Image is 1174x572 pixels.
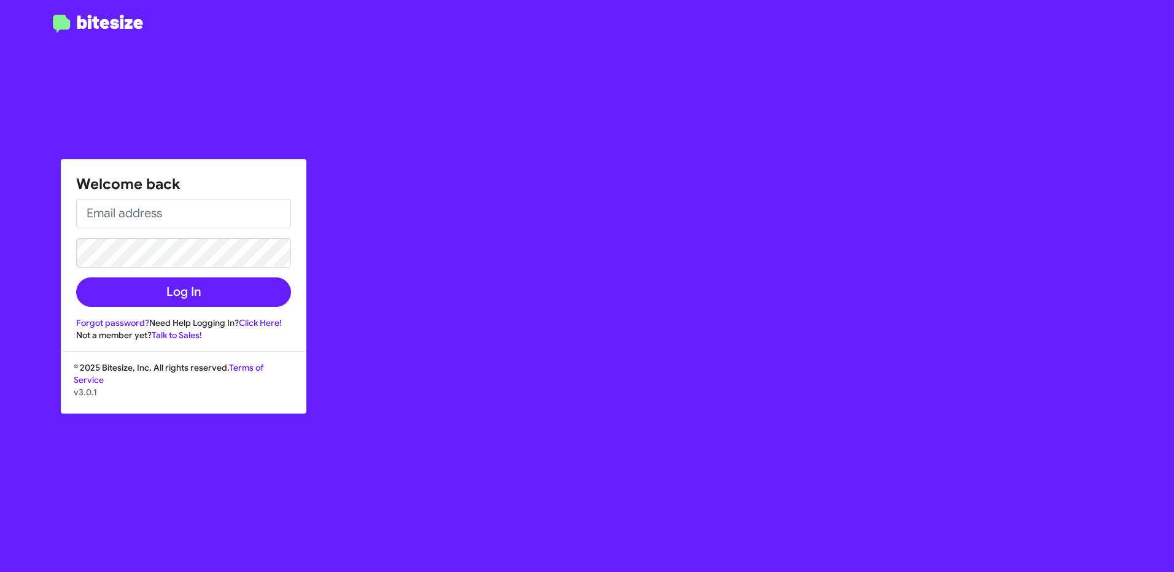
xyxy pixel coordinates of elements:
a: Terms of Service [74,362,263,385]
a: Click Here! [239,317,282,328]
h1: Welcome back [76,174,291,194]
button: Log In [76,277,291,307]
a: Forgot password? [76,317,149,328]
a: Talk to Sales! [152,330,202,341]
div: Not a member yet? [76,329,291,341]
p: v3.0.1 [74,386,293,398]
div: © 2025 Bitesize, Inc. All rights reserved. [61,361,306,413]
input: Email address [76,199,291,228]
div: Need Help Logging In? [76,317,291,329]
